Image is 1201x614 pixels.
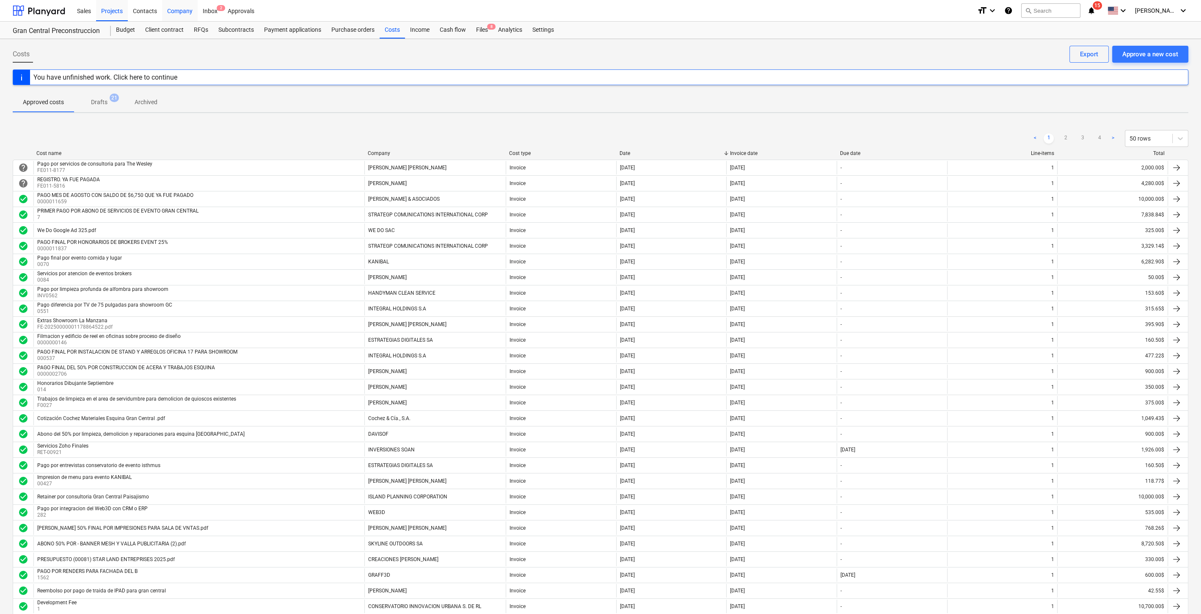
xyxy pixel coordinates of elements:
div: Abono del 50% por limpieza, demolicion y reparaciones para esquina [GEOGRAPHIC_DATA] [37,431,245,437]
p: 0000002706 [37,371,217,378]
div: [DATE] [620,227,635,233]
div: 1 [1051,353,1054,359]
div: 153.60$ [1057,286,1168,300]
div: 42.55$ [1057,584,1168,597]
p: 0000011837 [37,245,170,252]
div: PAGO FINAL POR INSTALACION DE STAND Y ARREGLOS OFICINA 17 PARA SHOWROOM [37,349,237,355]
p: FE-20250000001178864522.pdf [37,324,113,331]
span: check_circle [18,257,28,267]
span: check_circle [18,398,28,408]
div: Invoice [510,400,526,406]
div: - [840,243,842,249]
div: PAGO FINAL DEL 50% POR CONSTRUCCION DE ACERA Y TRABAJOS ESQUINA [37,365,215,371]
div: 1 [1051,227,1054,233]
div: Invoice was approved [18,288,28,298]
div: 1 [1051,321,1054,327]
div: 325.00$ [1057,224,1168,237]
div: Invoice [510,227,526,233]
p: INV0562 [37,292,170,299]
div: Total [1061,150,1165,156]
div: 330.00$ [1057,553,1168,566]
a: Page 4 [1094,133,1105,144]
div: 1 [1051,400,1054,406]
div: 1 [1051,306,1054,312]
div: Invoice [510,337,526,343]
div: 1 [1051,415,1054,421]
span: check_circle [18,429,28,439]
div: [DATE] [620,196,635,202]
p: Approved costs [23,98,64,107]
div: Trabajos de limpieza en el area de servidumbre para demolicion de quioscos existentes [37,396,236,402]
div: Invoice [510,274,526,280]
div: 1 [1051,243,1054,249]
div: - [840,478,842,484]
div: Invoice was approved [18,460,28,470]
div: 4,280.00$ [1057,177,1168,190]
div: [PERSON_NAME] [368,274,407,280]
div: Line-items [950,150,1054,156]
div: [DATE] [730,243,745,249]
div: 1,049.43$ [1057,412,1168,425]
div: Invoice [510,165,526,171]
button: Export [1069,46,1109,63]
div: Invoice [510,306,526,312]
div: - [840,337,842,343]
div: KANIBAL [368,259,389,265]
div: [DATE] [730,368,745,374]
span: 21 [110,94,119,102]
div: INTEGRAL HOLDINGS S.A [368,306,426,312]
div: [DATE] [730,321,745,327]
div: Pago por servicios de consultoria para The Wesley [37,161,152,167]
div: 3,329.14$ [1057,239,1168,253]
span: check_circle [18,210,28,220]
div: 1 [1051,337,1054,343]
div: Cochez & Cía., S.A. [368,415,410,421]
span: check_circle [18,272,28,282]
div: Cost type [509,150,613,156]
div: Invoice [510,431,526,437]
div: Invoice was approved [18,492,28,502]
div: 10,000.00$ [1057,192,1168,206]
a: Page 3 [1077,133,1088,144]
div: Servicios Zoho Finales [37,443,88,449]
div: Export [1080,49,1098,60]
div: Files [471,22,493,39]
div: 1 [1051,196,1054,202]
a: Budget [111,22,140,39]
div: Invoice was approved [18,304,28,314]
div: 1 [1051,462,1054,468]
div: Invoice [510,384,526,390]
div: Invoice was approved [18,413,28,423]
div: 50.00$ [1057,271,1168,284]
div: 315.65$ [1057,302,1168,315]
div: 1 [1051,290,1054,296]
div: [DATE] [620,415,635,421]
span: check_circle [18,288,28,298]
span: check_circle [18,460,28,470]
div: - [840,259,842,265]
div: [DATE] [620,337,635,343]
div: Invoice was approved [18,398,28,408]
a: Previous page [1030,133,1040,144]
span: check_circle [18,413,28,423]
div: 118.77$ [1057,474,1168,488]
div: PAGO MES DE AGOSTO CON SALDO DE $6,750 QUE YA FUE PAGADO [37,192,193,198]
span: check_circle [18,304,28,314]
p: 0084 [37,277,133,284]
div: 1 [1051,447,1054,453]
p: Drafts [91,98,107,107]
span: help [18,178,28,188]
div: Filmacion y edificio de reel en oficinas sobre proceso de diseño [37,333,181,339]
div: ESTRATEGIAS DIGITALES SA [368,337,433,343]
div: Gran Central Preconstruccion [13,27,101,36]
p: 0070 [37,261,124,268]
div: [DATE] [730,462,745,468]
div: Invoice was approved [18,382,28,392]
div: 10,700.00$ [1057,600,1168,613]
div: [DATE] [620,165,635,171]
a: Files8 [471,22,493,39]
div: Invoice [510,353,526,359]
div: STRATEGP COMUNICATIONS INTERNATIONAL CORP [368,212,488,218]
div: 1 [1051,431,1054,437]
p: 0551 [37,308,174,315]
